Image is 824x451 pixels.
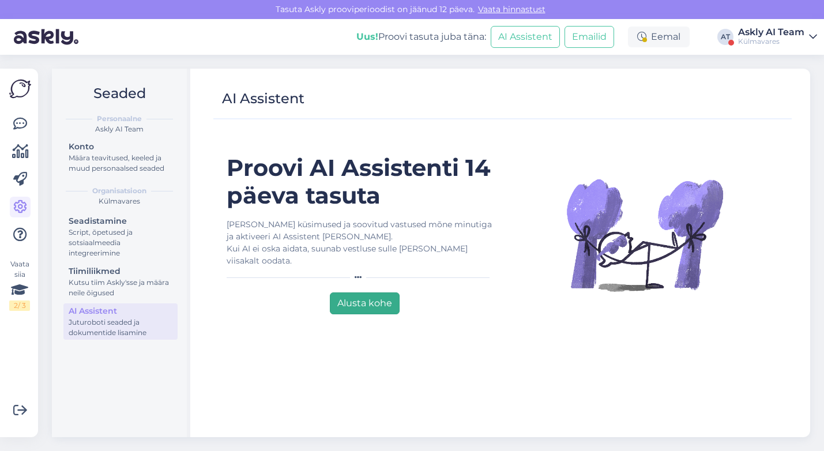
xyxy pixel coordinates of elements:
img: Askly Logo [9,78,31,100]
a: KontoMäära teavitused, keeled ja muud personaalsed seaded [63,139,178,175]
div: Juturoboti seaded ja dokumentide lisamine [69,317,172,338]
h1: Proovi AI Assistenti 14 päeva tasuta [227,154,494,209]
div: [PERSON_NAME] küsimused ja soovitud vastused mõne minutiga ja aktiveeri AI Assistent [PERSON_NAME... [227,219,494,267]
div: Askly AI Team [738,28,804,37]
div: Script, õpetused ja sotsiaalmeedia integreerimine [69,227,172,258]
b: Uus! [356,31,378,42]
b: Personaalne [97,114,142,124]
div: Külmavares [738,37,804,46]
a: SeadistamineScript, õpetused ja sotsiaalmeedia integreerimine [63,213,178,260]
div: Seadistamine [69,215,172,227]
a: Askly AI TeamKülmavares [738,28,817,46]
div: Konto [69,141,172,153]
a: Vaata hinnastust [475,4,549,14]
div: AI Assistent [222,88,304,110]
div: Askly AI Team [61,124,178,134]
h2: Seaded [61,82,178,104]
b: Organisatsioon [92,186,146,196]
div: Eemal [628,27,690,47]
div: Tiimiliikmed [69,265,172,277]
button: AI Assistent [491,26,560,48]
button: Emailid [565,26,614,48]
div: AT [717,29,733,45]
div: Määra teavitused, keeled ja muud personaalsed seaded [69,153,172,174]
div: 2 / 3 [9,300,30,311]
a: TiimiliikmedKutsu tiim Askly'sse ja määra neile õigused [63,264,178,300]
div: Vaata siia [9,259,30,311]
img: Illustration [564,154,725,315]
a: AI AssistentJuturoboti seaded ja dokumentide lisamine [63,303,178,340]
div: Proovi tasuta juba täna: [356,30,486,44]
div: AI Assistent [69,305,172,317]
div: Kutsu tiim Askly'sse ja määra neile õigused [69,277,172,298]
div: Külmavares [61,196,178,206]
button: Alusta kohe [330,292,400,314]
